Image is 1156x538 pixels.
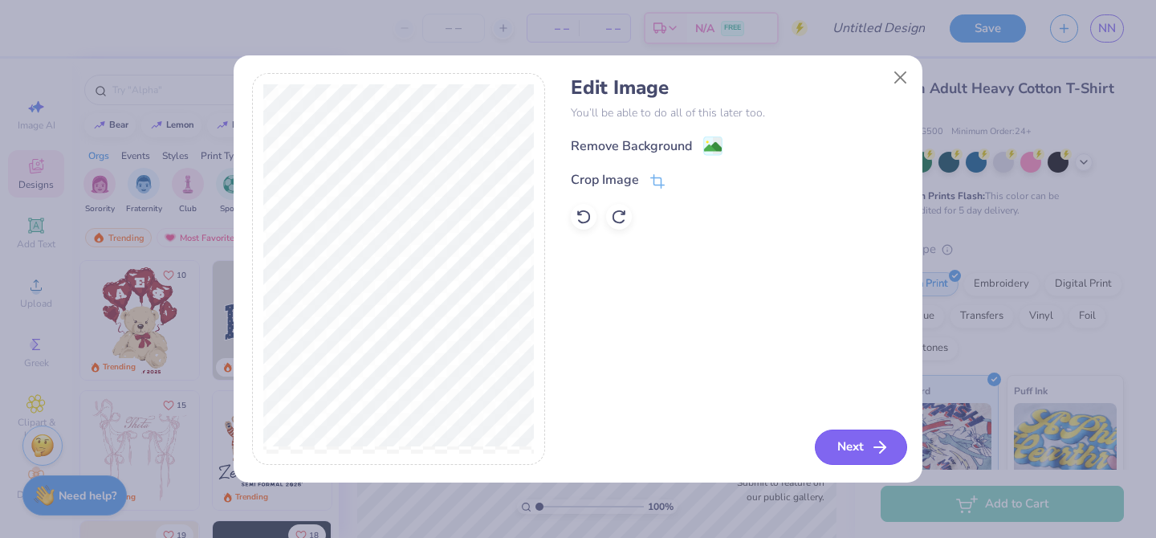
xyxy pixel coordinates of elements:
div: Remove Background [571,137,692,156]
button: Next [815,430,907,465]
button: Close [885,62,916,92]
p: You’ll be able to do all of this later too. [571,104,904,121]
h4: Edit Image [571,76,904,100]
div: Crop Image [571,170,639,190]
